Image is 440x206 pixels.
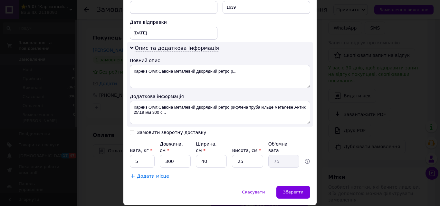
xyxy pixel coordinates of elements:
div: Додаткова інформація [130,93,310,100]
span: Додати місце [137,174,169,179]
label: Висота, см [232,148,261,153]
label: Ширина, см [196,141,216,153]
textarea: Карниз Orvit Савона металевий дворядний ретро рифлена труба кільце металеве Антик 25\19 мм 300 с... [130,101,310,124]
div: Повний опис [130,57,310,64]
div: Об'ємна вага [268,141,299,154]
label: Вага, кг [130,148,152,153]
span: Зберегти [283,190,303,194]
div: Замовити зворотну доставку [137,130,206,135]
label: Довжина, см [160,141,183,153]
span: Скасувати [242,190,265,194]
textarea: Карниз Orvit Савона металевий дворядний ретро р... [130,65,310,88]
div: Дата відправки [130,19,217,25]
span: Опис та додаткова інформація [135,45,219,51]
